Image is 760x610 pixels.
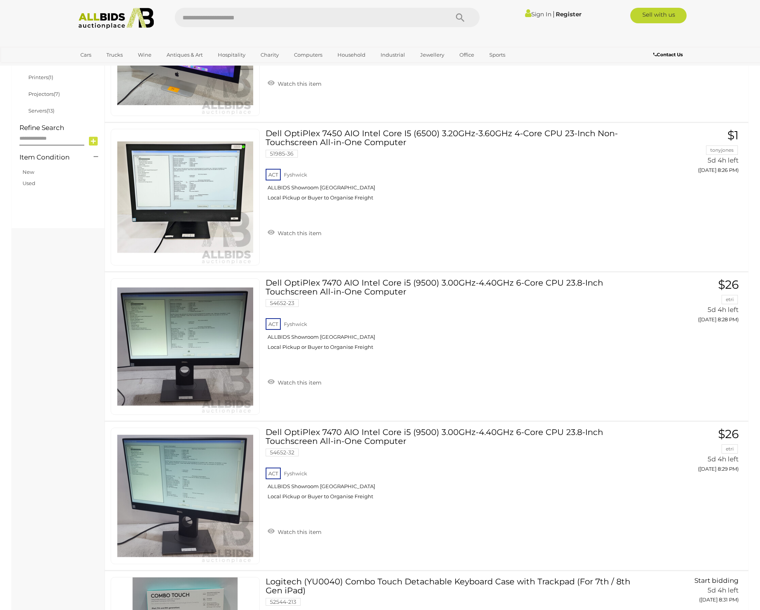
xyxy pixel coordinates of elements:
a: Watch this item [266,227,323,238]
span: Watch this item [276,80,322,87]
a: Wine [133,49,157,61]
a: $26 etri 5d 4h left ([DATE] 8:28 PM) [647,278,741,327]
a: Sign In [525,10,551,18]
span: $26 [718,427,739,441]
img: Allbids.com.au [74,8,158,29]
span: Watch this item [276,230,322,237]
span: $26 [718,277,739,292]
a: Start bidding 5d 4h left ([DATE] 8:31 PM) [647,577,741,607]
span: Start bidding [694,577,739,584]
a: Projectors(7) [28,91,60,97]
h4: Item Condition [19,154,82,161]
span: (7) [54,91,60,97]
a: Watch this item [266,525,323,537]
a: Charity [256,49,284,61]
a: Jewellery [415,49,449,61]
img: 51985-36a.jpg [117,129,253,265]
a: Dell OptiPlex 7450 AIO Intel Core I5 (6500) 3.20GHz-3.60GHz 4-Core CPU 23-Inch Non-Touchscreen Al... [271,129,635,207]
a: Contact Us [653,50,685,59]
a: Printers(1) [28,74,53,80]
a: Industrial [376,49,410,61]
a: Computers [289,49,327,61]
a: [GEOGRAPHIC_DATA] [75,61,141,74]
a: Trucks [101,49,128,61]
b: Contact Us [653,52,683,57]
a: Hospitality [213,49,250,61]
a: Used [23,180,35,186]
a: Household [332,49,370,61]
h4: Refine Search [19,124,103,132]
img: 54652-23a.jpg [117,279,253,414]
span: Watch this item [276,379,322,386]
span: (13) [47,107,54,114]
button: Search [441,8,480,27]
img: 54652-32a.jpg [117,428,253,564]
a: New [23,169,34,175]
span: Watch this item [276,529,322,535]
span: $1 [727,128,739,142]
a: Dell OptiPlex 7470 AIO Intel Core i5 (9500) 3.00GHz-4.40GHz 6-Core CPU 23.8-Inch Touchscreen All-... [271,428,635,506]
a: Cars [75,49,96,61]
a: Watch this item [266,77,323,89]
a: $26 etri 5d 4h left ([DATE] 8:29 PM) [647,428,741,476]
a: Dell OptiPlex 7470 AIO Intel Core i5 (9500) 3.00GHz-4.40GHz 6-Core CPU 23.8-Inch Touchscreen All-... [271,278,635,356]
a: Register [556,10,581,18]
a: $1 tonyjones 5d 4h left ([DATE] 8:26 PM) [647,129,741,177]
a: Sell with us [630,8,687,23]
a: Office [454,49,479,61]
span: (1) [48,74,53,80]
a: Servers(13) [28,107,54,114]
a: Watch this item [266,376,323,388]
span: | [553,10,555,18]
a: Antiques & Art [162,49,208,61]
a: Sports [484,49,510,61]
